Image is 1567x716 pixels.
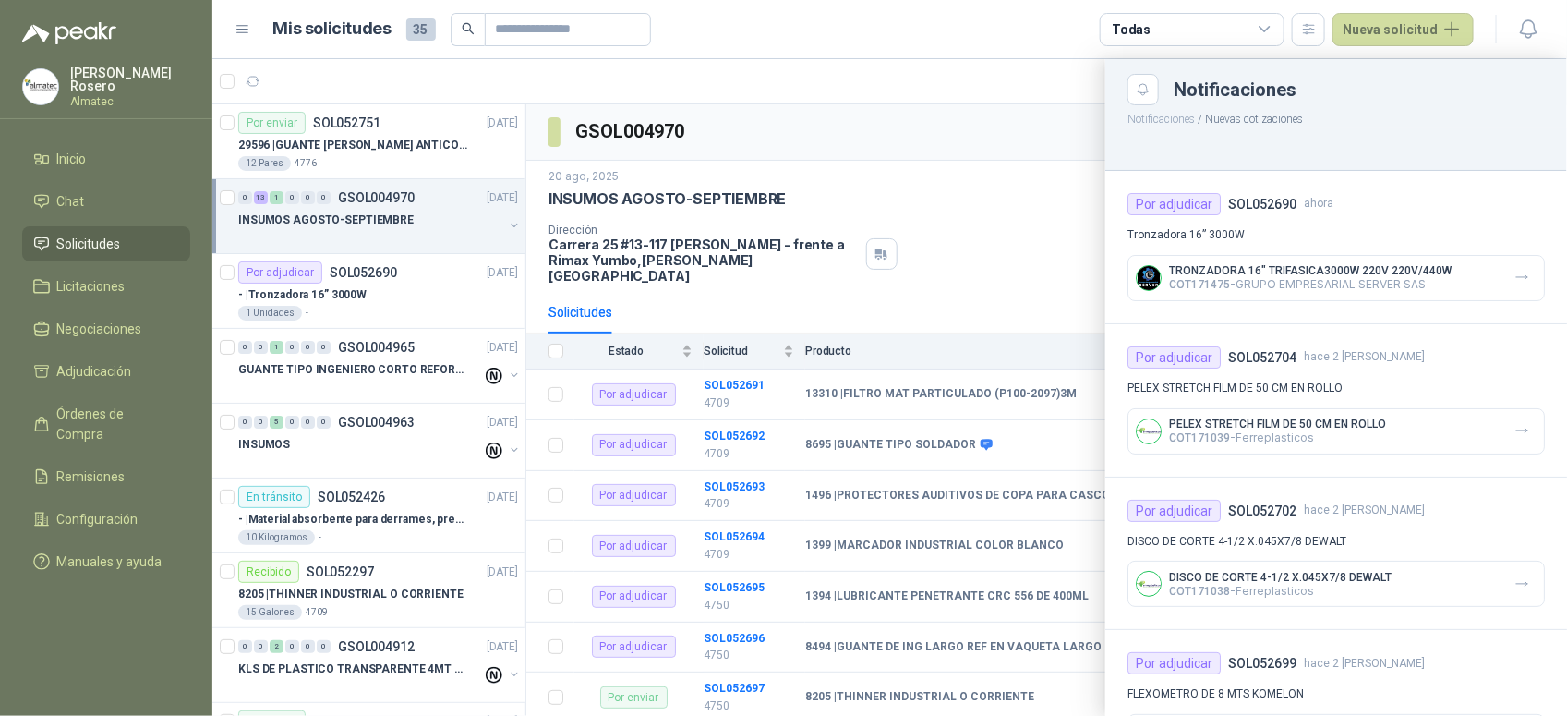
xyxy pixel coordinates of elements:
[22,459,190,494] a: Remisiones
[1127,652,1221,674] div: Por adjudicar
[1127,346,1221,369] div: Por adjudicar
[1169,585,1230,598] span: COT171038
[462,22,475,35] span: search
[22,22,116,44] img: Logo peakr
[57,234,121,254] span: Solicitudes
[1137,572,1161,596] img: Company Logo
[1127,74,1159,105] button: Close
[57,467,126,487] span: Remisiones
[1169,278,1230,291] span: COT171475
[57,191,85,212] span: Chat
[1127,686,1545,703] p: FLEXOMETRO DE 8 MTS KOMELON
[1228,653,1296,674] h4: SOL052699
[273,16,392,42] h1: Mis solicitudes
[57,552,163,572] span: Manuales y ayuda
[22,502,190,537] a: Configuración
[1169,584,1392,598] p: - Ferreplasticos
[57,404,173,444] span: Órdenes de Compra
[1127,500,1221,522] div: Por adjudicar
[1105,105,1567,128] p: / Nuevas cotizaciones
[57,276,126,297] span: Licitaciones
[57,149,87,169] span: Inicio
[1127,193,1221,215] div: Por adjudicar
[1169,277,1452,291] p: - GRUPO EMPRESARIAL SERVER SAS
[57,319,142,339] span: Negociaciones
[1137,419,1161,443] img: Company Logo
[22,184,190,219] a: Chat
[57,509,139,529] span: Configuración
[1127,380,1545,397] p: PELEX STRETCH FILM DE 50 CM EN ROLLO
[1127,533,1545,551] p: DISCO DE CORTE 4-1/2 X.045X7/8 DEWALT
[1304,195,1333,212] span: ahora
[23,69,58,104] img: Company Logo
[1304,655,1425,673] span: hace 2 [PERSON_NAME]
[57,361,132,382] span: Adjudicación
[1127,113,1195,126] button: Notificaciones
[22,544,190,579] a: Manuales y ayuda
[1169,264,1452,277] p: TRONZADORA 16" TRIFASICA3000W 220V 220V/440W
[22,269,190,304] a: Licitaciones
[22,354,190,389] a: Adjudicación
[1304,348,1425,366] span: hace 2 [PERSON_NAME]
[1169,418,1386,431] p: PELEX STRETCH FILM DE 50 CM EN ROLLO
[1169,431,1230,444] span: COT171039
[406,18,436,41] span: 35
[1174,80,1545,99] div: Notificaciones
[1228,501,1296,521] h4: SOL052702
[70,67,190,92] p: [PERSON_NAME] Rosero
[1127,226,1545,244] p: Tronzadora 16” 3000W
[22,226,190,261] a: Solicitudes
[1137,266,1161,290] img: Company Logo
[1169,571,1392,584] p: DISCO DE CORTE 4-1/2 X.045X7/8 DEWALT
[1228,347,1296,368] h4: SOL052704
[1112,19,1151,40] div: Todas
[1228,194,1296,214] h4: SOL052690
[70,96,190,107] p: Almatec
[22,396,190,452] a: Órdenes de Compra
[22,141,190,176] a: Inicio
[1169,431,1386,444] p: - Ferreplasticos
[22,311,190,346] a: Negociaciones
[1332,13,1474,46] button: Nueva solicitud
[1304,502,1425,519] span: hace 2 [PERSON_NAME]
